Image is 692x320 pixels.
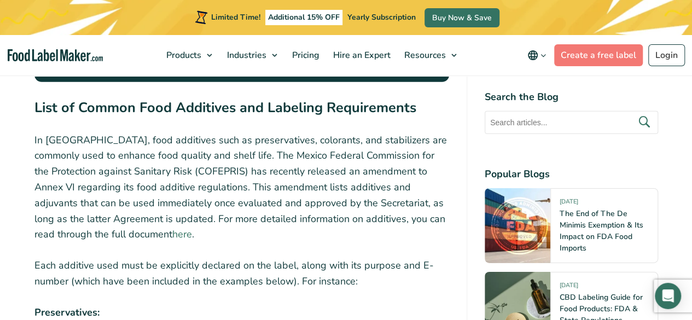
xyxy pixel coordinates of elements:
a: Pricing [286,35,324,75]
a: Create a free label [554,44,643,66]
a: Hire an Expert [327,35,395,75]
a: Buy Now & Save [424,8,499,27]
span: [DATE] [560,281,578,294]
span: Resources [401,49,447,61]
a: here [172,228,192,241]
span: Industries [224,49,268,61]
h4: Search the Blog [485,90,658,104]
a: The End of The De Minimis Exemption & Its Impact on FDA Food Imports [560,208,643,253]
span: Pricing [289,49,321,61]
p: In [GEOGRAPHIC_DATA], food additives such as preservatives, colorants, and stabilizers are common... [34,132,449,243]
div: Open Intercom Messenger [655,283,681,309]
h4: Popular Blogs [485,167,658,182]
span: Hire an Expert [330,49,392,61]
span: [DATE] [560,197,578,210]
strong: List of Common Food Additives and Labeling Requirements [34,98,416,117]
span: Limited Time! [211,12,260,22]
a: Industries [220,35,283,75]
strong: Preservatives: [34,306,100,319]
span: Products [163,49,202,61]
input: Search articles... [485,111,658,134]
a: Login [648,44,685,66]
a: Products [160,35,218,75]
span: Yearly Subscription [347,12,416,22]
p: Each additive used must be explicitly declared on the label, along with its purpose and E-number ... [34,258,449,289]
a: Resources [398,35,462,75]
span: Additional 15% OFF [265,10,342,25]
